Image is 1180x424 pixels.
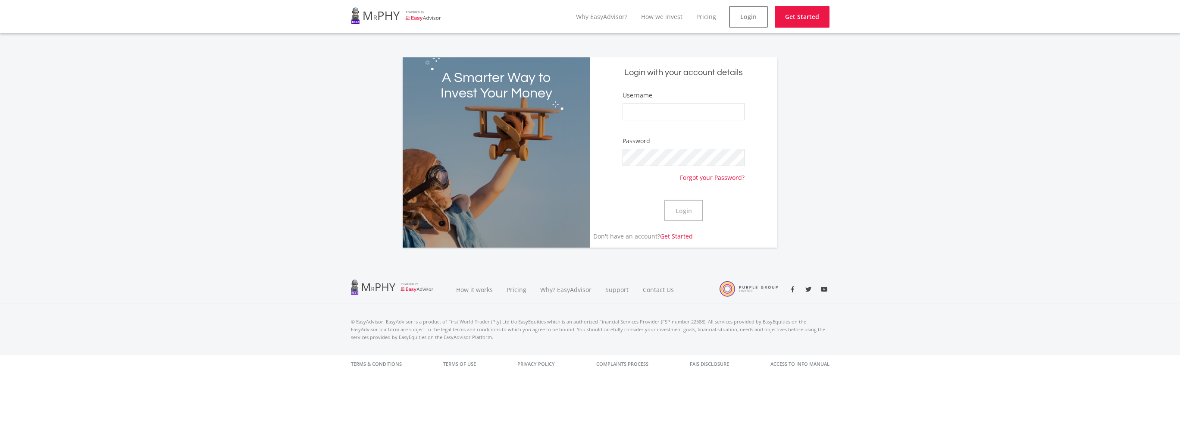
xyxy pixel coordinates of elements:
[533,275,598,304] a: Why? EasyAdvisor
[664,200,703,221] button: Login
[351,318,829,341] p: © EasyAdvisor. EasyAdvisor is a product of First World Trader (Pty) Ltd t/a EasyEquities which is...
[596,355,648,373] a: Complaints Process
[660,232,693,240] a: Get Started
[590,232,693,241] p: Don't have an account?
[351,355,402,373] a: Terms & Conditions
[641,13,682,21] a: How we invest
[598,275,636,304] a: Support
[690,355,729,373] a: FAIS Disclosure
[576,13,627,21] a: Why EasyAdvisor?
[770,355,829,373] a: Access to Info Manual
[636,275,682,304] a: Contact Us
[517,355,555,373] a: Privacy Policy
[440,70,553,101] h2: A Smarter Way to Invest Your Money
[623,137,650,145] label: Password
[729,6,768,28] a: Login
[500,275,533,304] a: Pricing
[443,355,476,373] a: Terms of Use
[775,6,829,28] a: Get Started
[680,166,745,182] a: Forgot your Password?
[696,13,716,21] a: Pricing
[597,67,771,79] h5: Login with your account details
[623,91,652,100] label: Username
[449,275,500,304] a: How it works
